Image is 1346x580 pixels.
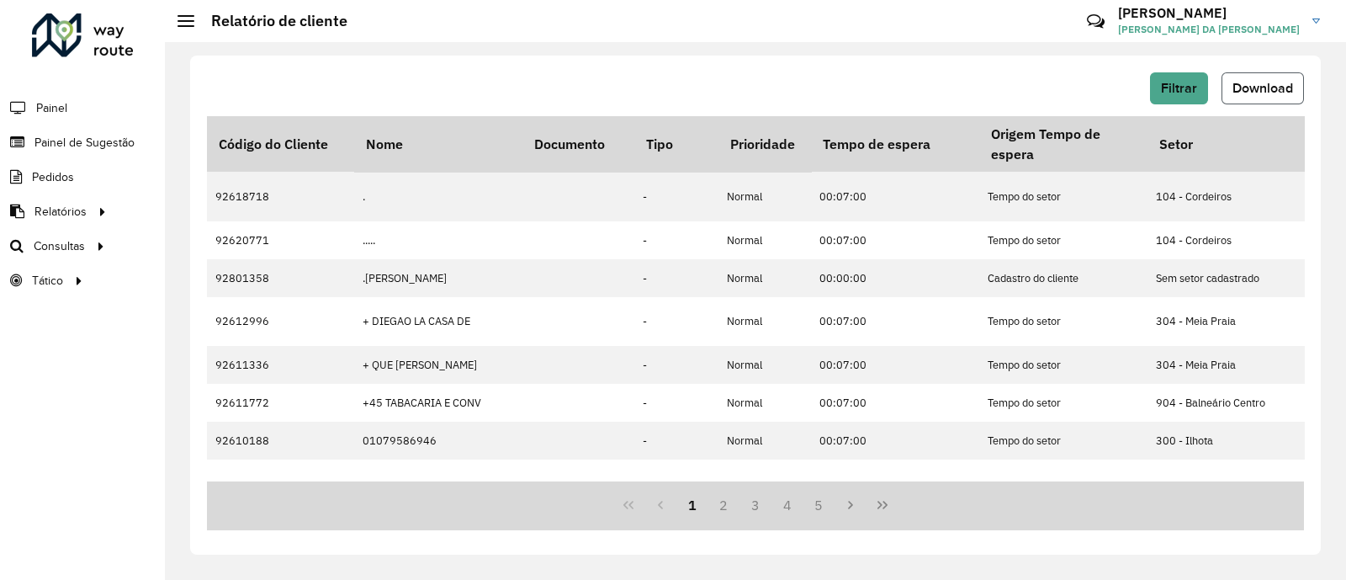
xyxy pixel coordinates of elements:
th: Código do Cliente [207,116,354,172]
td: 92617950 [207,460,354,525]
td: Normal [718,297,811,346]
td: 00:07:00 [811,422,979,460]
td: 00:00:00 [811,259,979,297]
td: 00:07:00 [811,346,979,384]
td: 92620771 [207,221,354,259]
td: Tempo do setor [979,384,1147,422]
td: + QUE [PERSON_NAME] [354,346,522,384]
span: Tático [32,272,63,290]
td: Normal [718,259,811,297]
td: Normal [718,346,811,384]
th: Documento [522,116,634,172]
td: - [634,297,718,346]
td: Normal [718,221,811,259]
td: Tempo do setor [979,221,1147,259]
td: 00:07:00 [811,384,979,422]
th: Origem Tempo de espera [979,116,1147,172]
th: Tempo de espera [811,116,979,172]
td: Normal [718,422,811,460]
td: 01079586946 [354,422,522,460]
td: Tempo do setor [979,460,1147,525]
th: Nome [354,116,522,172]
a: Contato Rápido [1078,3,1114,40]
td: +45 TABACARIA E CONV [354,384,522,422]
td: - [634,172,718,221]
button: 4 [771,489,803,521]
td: 92612996 [207,297,354,346]
td: 92618718 [207,172,354,221]
td: 01091998 [354,460,522,525]
td: . [354,172,522,221]
button: Next Page [835,489,866,521]
span: [PERSON_NAME] DA [PERSON_NAME] [1118,22,1300,37]
td: 00:07:00 [811,221,979,259]
td: .[PERSON_NAME] [354,259,522,297]
td: - [634,259,718,297]
td: Normal [718,460,811,525]
h2: Relatório de cliente [194,12,347,30]
button: 1 [676,489,708,521]
td: 92801358 [207,259,354,297]
span: Download [1232,81,1293,95]
span: Pedidos [32,168,74,186]
td: Tempo do setor [979,346,1147,384]
span: Painel [36,99,67,117]
td: 92611336 [207,346,354,384]
td: ..... [354,221,522,259]
td: - [634,384,718,422]
td: Cadastro do cliente [979,259,1147,297]
td: 00:07:00 [811,172,979,221]
th: Prioridade [718,116,811,172]
td: 00:07:00 [811,460,979,525]
th: Tipo [634,116,718,172]
td: - [634,460,718,525]
td: - [634,422,718,460]
button: 2 [707,489,739,521]
span: Consultas [34,237,85,255]
td: Normal [718,172,811,221]
td: - [634,221,718,259]
h3: [PERSON_NAME] [1118,5,1300,21]
td: Tempo do setor [979,297,1147,346]
td: 92610188 [207,422,354,460]
td: + DIEGAO LA CASA DE [354,297,522,346]
button: Download [1221,72,1304,104]
span: Relatórios [34,203,87,221]
td: Normal [718,384,811,422]
span: Painel de Sugestão [34,134,135,152]
td: Tempo do setor [979,422,1147,460]
button: 5 [803,489,835,521]
td: 00:07:00 [811,297,979,346]
td: Tempo do setor [979,172,1147,221]
button: 3 [739,489,771,521]
button: Filtrar [1150,72,1208,104]
span: Filtrar [1161,81,1197,95]
td: - [634,346,718,384]
td: 92611772 [207,384,354,422]
button: Last Page [866,489,898,521]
